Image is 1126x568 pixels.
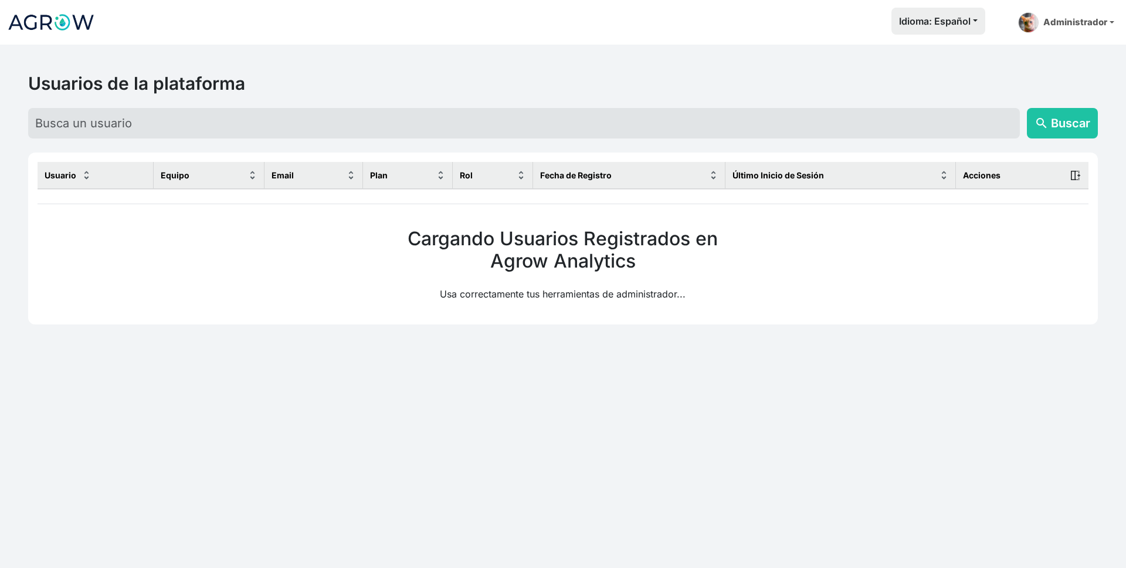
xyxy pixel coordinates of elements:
[940,171,948,180] img: sort
[540,169,612,181] span: Fecha de Registro
[1027,108,1098,138] button: searchBuscar
[1013,8,1119,38] a: Administrador
[436,171,445,180] img: sort
[392,287,733,301] p: Usa correctamente tus herramientas de administrador...
[28,108,1020,138] input: Busca un usuario
[1051,114,1090,132] span: Buscar
[1035,116,1049,130] span: search
[82,171,91,180] img: sort
[45,169,76,181] span: Usuario
[28,73,1098,94] h2: Usuarios de la plataforma
[963,169,1000,181] span: Acciones
[248,171,257,180] img: sort
[1018,12,1039,33] img: admin-picture
[891,8,985,35] button: Idioma: Español
[709,171,718,180] img: sort
[392,228,733,273] h2: Cargando Usuarios Registrados en Agrow Analytics
[732,169,824,181] span: Último Inicio de Sesión
[7,8,95,37] img: Logo
[161,169,189,181] span: Equipo
[272,169,294,181] span: Email
[460,169,473,181] span: Rol
[1070,170,1081,181] img: action
[370,169,388,181] span: Plan
[347,171,355,180] img: sort
[517,171,525,180] img: sort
